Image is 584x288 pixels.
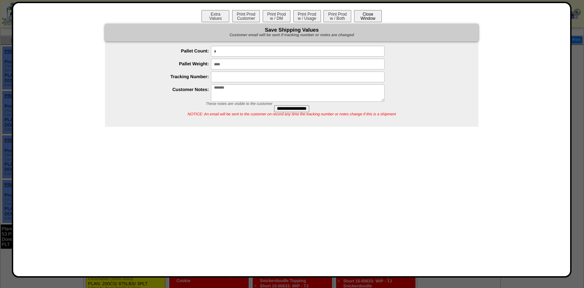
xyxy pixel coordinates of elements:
[206,102,272,106] span: These notes are visible to the customer
[293,10,321,22] button: Print Prodw / Usage
[105,33,478,38] div: Customer email will be sent if tracking number or notes are changed
[263,10,290,22] button: Print Prodw / DM
[232,10,260,22] button: Print ProdCustomer
[353,16,383,21] a: CloseWindow
[119,48,211,54] label: Pallet Count:
[323,10,351,22] button: Print Prodw / Both
[119,87,211,92] label: Customer Notes:
[119,74,211,79] label: Tracking Number:
[119,61,211,66] label: Pallet Weight:
[201,10,229,22] button: ExtraValues
[188,112,396,116] span: NOTICE: An email will be sent to the customer on record any time the tracking number or notes cha...
[354,10,382,22] button: CloseWindow
[105,24,478,41] div: Save Shipping Values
